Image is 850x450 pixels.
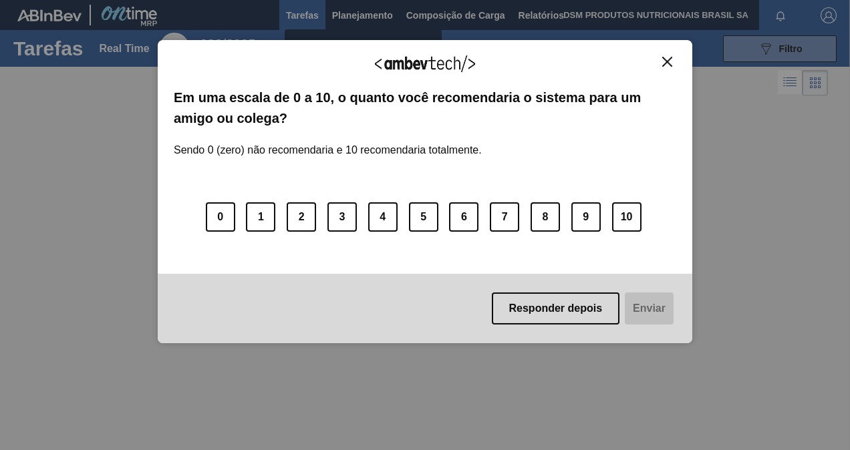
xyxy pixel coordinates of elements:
[174,128,482,156] label: Sendo 0 (zero) não recomendaria e 10 recomendaria totalmente.
[246,202,275,232] button: 1
[174,87,676,128] label: Em uma escala de 0 a 10, o quanto você recomendaria o sistema para um amigo ou colega?
[531,202,560,232] button: 8
[571,202,601,232] button: 9
[368,202,398,232] button: 4
[206,202,235,232] button: 0
[612,202,642,232] button: 10
[658,56,676,67] button: Close
[327,202,357,232] button: 3
[492,292,620,324] button: Responder depois
[409,202,438,232] button: 5
[662,57,672,67] img: Close
[449,202,478,232] button: 6
[375,55,475,72] img: Logo Ambevtech
[490,202,519,232] button: 7
[287,202,316,232] button: 2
